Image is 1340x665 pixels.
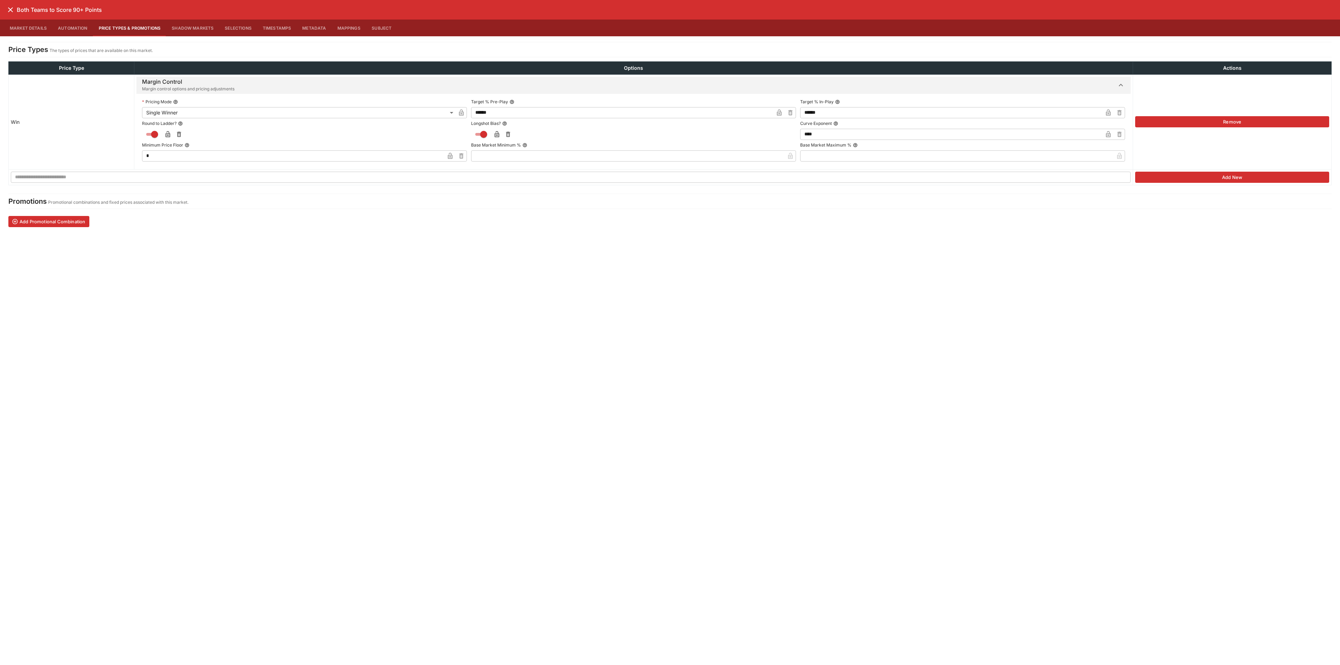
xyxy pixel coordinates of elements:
[8,45,48,54] h4: Price Types
[142,99,172,105] p: Pricing Mode
[835,99,840,104] button: Target % In-Play
[178,121,183,126] button: Round to Ladder?
[173,99,178,104] button: Pricing Mode
[502,121,507,126] button: Longshot Bias?
[257,20,297,36] button: Timestamps
[219,20,257,36] button: Selections
[136,77,1131,94] button: Margin Control Margin control options and pricing adjustments
[853,143,858,148] button: Base Market Maximum %
[1135,172,1329,183] button: Add New
[134,62,1133,75] th: Options
[142,120,177,126] p: Round to Ladder?
[142,78,234,85] h6: Margin Control
[185,143,189,148] button: Minimum Price Floor
[1133,62,1332,75] th: Actions
[332,20,366,36] button: Mappings
[522,143,527,148] button: Base Market Minimum %
[800,99,834,105] p: Target % In-Play
[8,197,47,206] h4: Promotions
[471,99,508,105] p: Target % Pre-Play
[1135,116,1329,127] button: Remove
[8,216,89,227] button: Add Promotional Combination
[93,20,166,36] button: Price Types & Promotions
[297,20,332,36] button: Metadata
[142,142,183,148] p: Minimum Price Floor
[142,85,234,92] span: Margin control options and pricing adjustments
[9,75,134,170] td: Win
[833,121,838,126] button: Curve Exponent
[142,107,456,118] div: Single Winner
[48,199,188,206] p: Promotional combinations and fixed prices associated with this market.
[166,20,219,36] button: Shadow Markets
[52,20,93,36] button: Automation
[9,62,134,75] th: Price Type
[509,99,514,104] button: Target % Pre-Play
[366,20,397,36] button: Subject
[800,142,851,148] p: Base Market Maximum %
[471,142,521,148] p: Base Market Minimum %
[17,6,102,14] h6: Both Teams to Score 90+ Points
[4,3,17,16] button: close
[800,120,832,126] p: Curve Exponent
[50,47,153,54] p: The types of prices that are available on this market.
[471,120,501,126] p: Longshot Bias?
[4,20,52,36] button: Market Details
